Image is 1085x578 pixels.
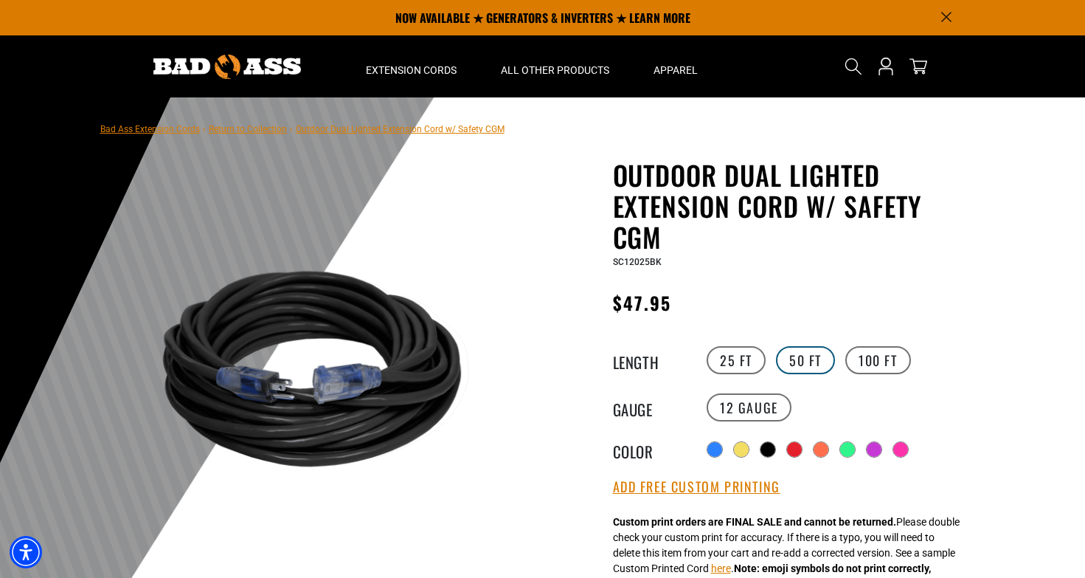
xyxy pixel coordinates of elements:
[613,289,671,316] span: $47.95
[845,346,911,374] label: 100 FT
[613,159,974,252] h1: Outdoor Dual Lighted Extension Cord w/ Safety CGM
[613,398,687,417] legend: Gauge
[203,124,206,134] span: ›
[100,124,200,134] a: Bad Ass Extension Cords
[776,346,835,374] label: 50 FT
[711,561,731,577] button: here
[907,58,930,75] a: cart
[290,124,293,134] span: ›
[631,35,720,97] summary: Apparel
[874,35,898,97] a: Open this option
[842,55,865,78] summary: Search
[344,35,479,97] summary: Extension Cords
[613,440,687,459] legend: Color
[613,351,687,370] legend: Length
[501,63,609,77] span: All Other Products
[100,120,505,137] nav: breadcrumbs
[613,516,896,528] strong: Custom print orders are FINAL SALE and cannot be returned.
[613,479,780,495] button: Add Free Custom Printing
[613,257,662,267] span: SC12025BK
[654,63,698,77] span: Apparel
[296,124,505,134] span: Outdoor Dual Lighted Extension Cord w/ Safety CGM
[153,55,301,79] img: Bad Ass Extension Cords
[707,346,766,374] label: 25 FT
[366,63,457,77] span: Extension Cords
[10,536,42,568] div: Accessibility Menu
[144,197,499,553] img: Black
[707,393,791,422] label: 12 Gauge
[479,35,631,97] summary: All Other Products
[209,124,287,134] a: Return to Collection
